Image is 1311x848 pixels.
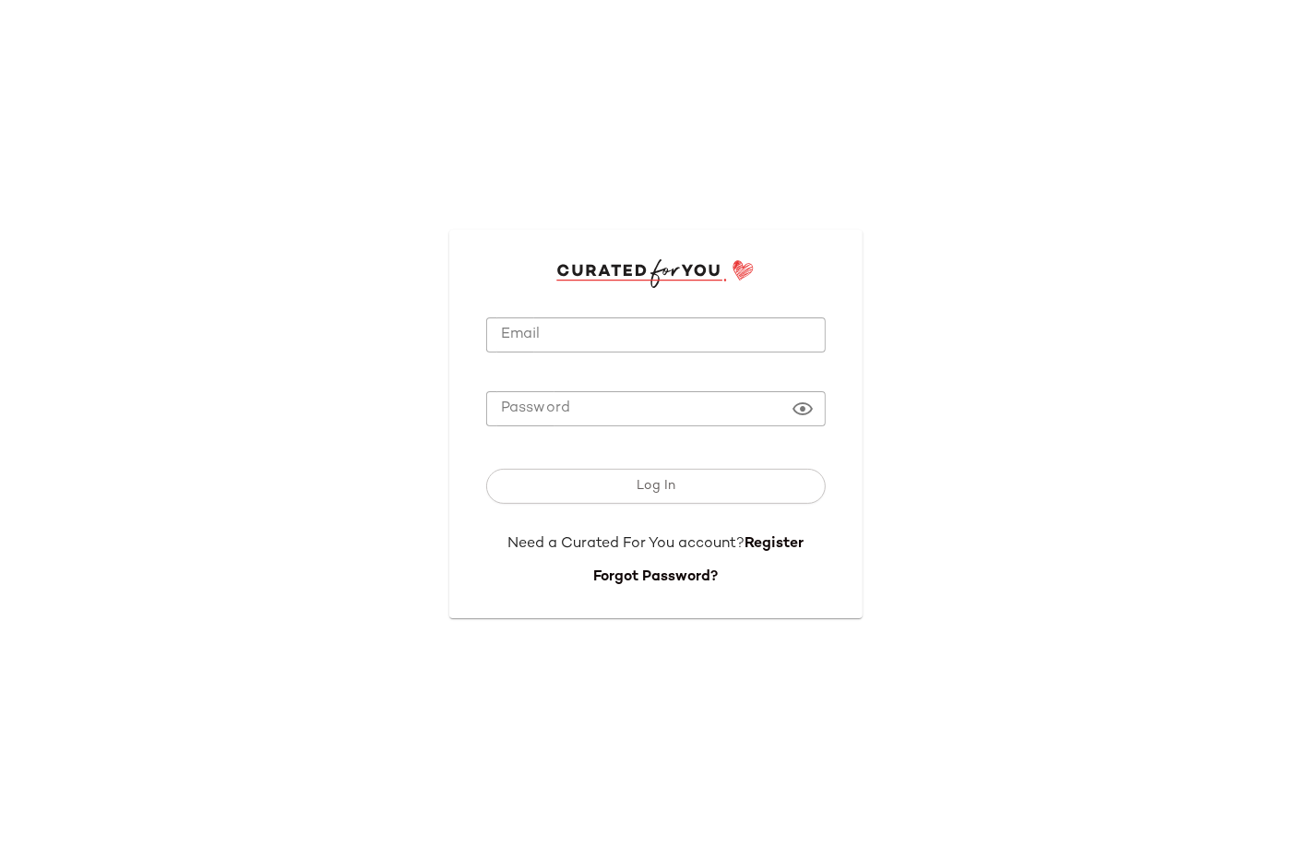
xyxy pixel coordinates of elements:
a: Forgot Password? [593,569,718,585]
a: Register [745,536,804,552]
button: Log In [486,469,826,504]
span: Log In [636,479,675,494]
img: cfy_login_logo.DGdB1djN.svg [556,259,755,287]
span: Need a Curated For You account? [507,536,745,552]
